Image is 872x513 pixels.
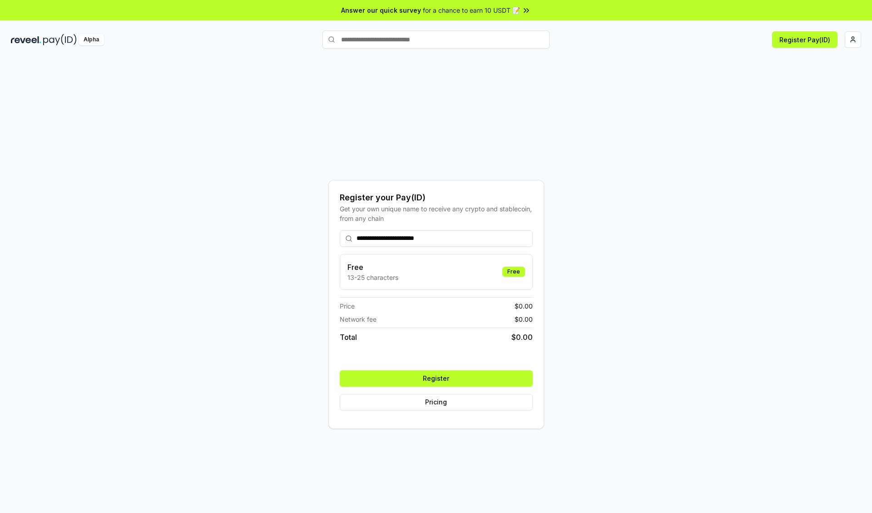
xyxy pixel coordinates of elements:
[341,5,421,15] span: Answer our quick survey
[79,34,104,45] div: Alpha
[347,273,398,282] p: 13-25 characters
[423,5,520,15] span: for a chance to earn 10 USDT 📝
[340,191,533,204] div: Register your Pay(ID)
[347,262,398,273] h3: Free
[511,332,533,343] span: $ 0.00
[340,370,533,387] button: Register
[772,31,837,48] button: Register Pay(ID)
[340,394,533,410] button: Pricing
[340,301,355,311] span: Price
[502,267,525,277] div: Free
[43,34,77,45] img: pay_id
[515,301,533,311] span: $ 0.00
[340,332,357,343] span: Total
[11,34,41,45] img: reveel_dark
[340,204,533,223] div: Get your own unique name to receive any crypto and stablecoin, from any chain
[340,314,377,324] span: Network fee
[515,314,533,324] span: $ 0.00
